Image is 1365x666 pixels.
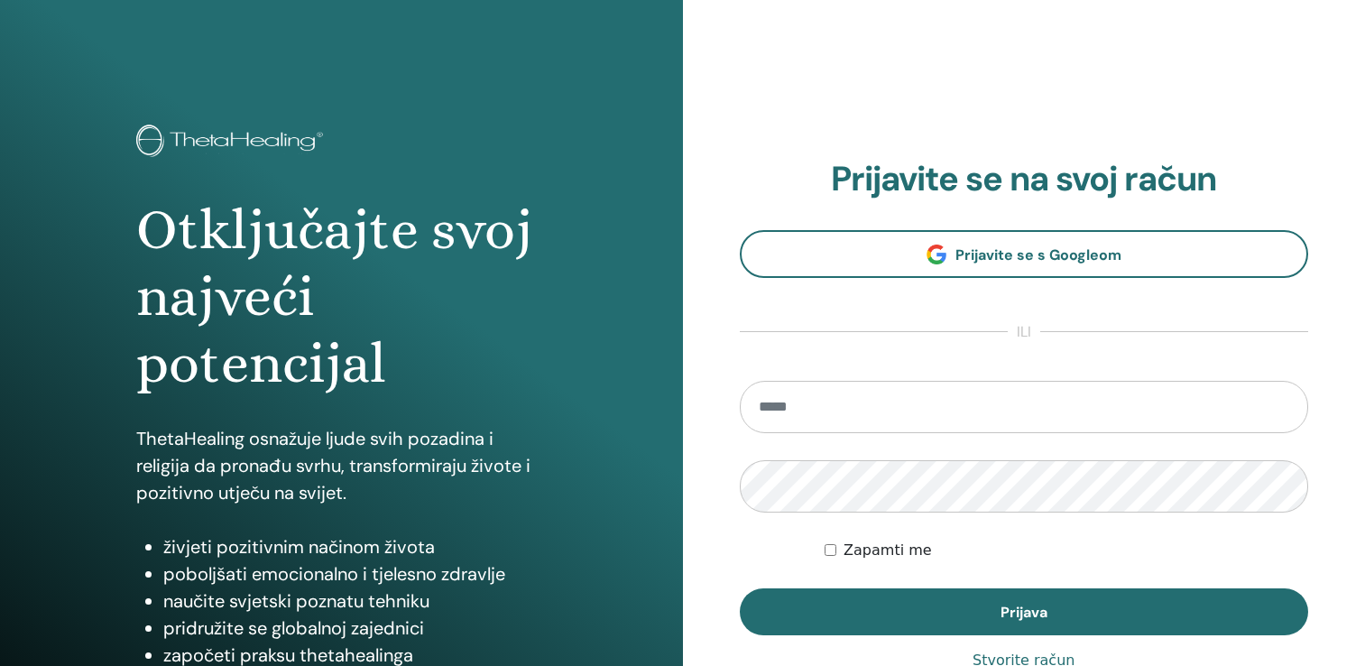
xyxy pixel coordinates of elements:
li: živjeti pozitivnim načinom života [163,533,546,560]
div: Keep me authenticated indefinitely or until I manually logout [825,540,1308,561]
li: naučite svjetski poznatu tehniku [163,587,546,615]
a: Prijavite se s Googleom [740,230,1309,278]
h2: Prijavite se na svoj račun [740,159,1309,200]
span: Prijavite se s Googleom [955,245,1121,264]
li: poboljšati emocionalno i tjelesno zdravlje [163,560,546,587]
span: ili [1008,321,1040,343]
p: ThetaHealing osnažuje ljude svih pozadina i religija da pronađu svrhu, transformiraju živote i po... [136,425,546,506]
button: Prijava [740,588,1309,635]
h1: Otključajte svoj najveći potencijal [136,197,546,398]
span: Prijava [1001,603,1047,622]
li: pridružite se globalnoj zajednici [163,615,546,642]
label: Zapamti me [844,540,932,561]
